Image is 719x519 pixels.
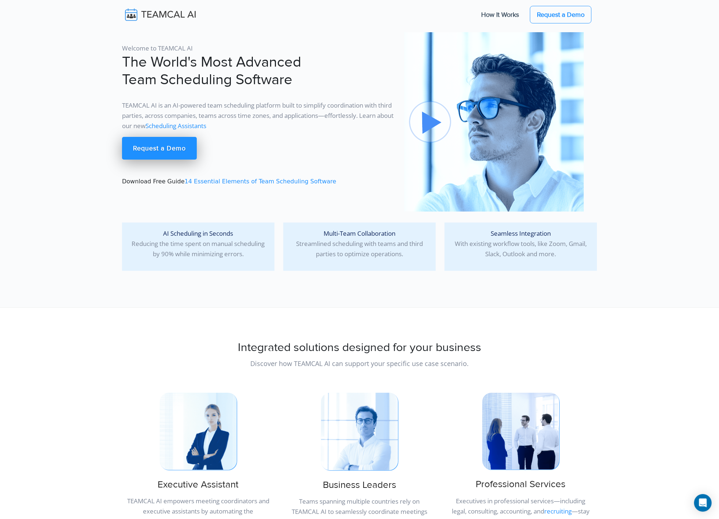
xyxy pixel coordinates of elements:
span: Seamless Integration [491,229,551,238]
div: Open Intercom Messenger [694,494,712,512]
a: Request a Demo [530,6,591,23]
h3: Professional Services [445,479,597,490]
p: Streamlined scheduling with teams and third parties to optimize operations. [289,228,430,259]
h3: Business Leaders [283,479,436,491]
a: 14 Essential Elements of Team Scheduling Software [185,178,336,185]
img: pic [482,393,559,470]
h2: Integrated solutions designed for your business [122,341,597,355]
a: recruiting [544,507,572,515]
p: Reducing the time spent on manual scheduling by 90% while minimizing errors. [128,228,269,259]
img: pic [321,393,398,470]
span: Multi-Team Collaboration [324,229,395,238]
img: pic [160,393,237,470]
p: Discover how TEAMCAL AI can support your specific use case scenario. [122,358,597,369]
p: Welcome to TEAMCAL AI [122,43,395,53]
div: Download Free Guide [118,32,400,212]
img: pic [404,32,584,212]
a: Request a Demo [122,137,197,160]
a: How It Works [474,7,526,22]
h1: The World's Most Advanced Team Scheduling Software [122,53,395,89]
p: TEAMCAL AI is an AI-powered team scheduling platform built to simplify coordination with third pa... [122,100,395,131]
h3: Executive Assistant [122,479,274,490]
a: Scheduling Assistants [145,122,206,130]
span: AI Scheduling in Seconds [163,229,233,238]
p: With existing workflow tools, like Zoom, Gmail, Slack, Outlook and more. [450,228,591,259]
